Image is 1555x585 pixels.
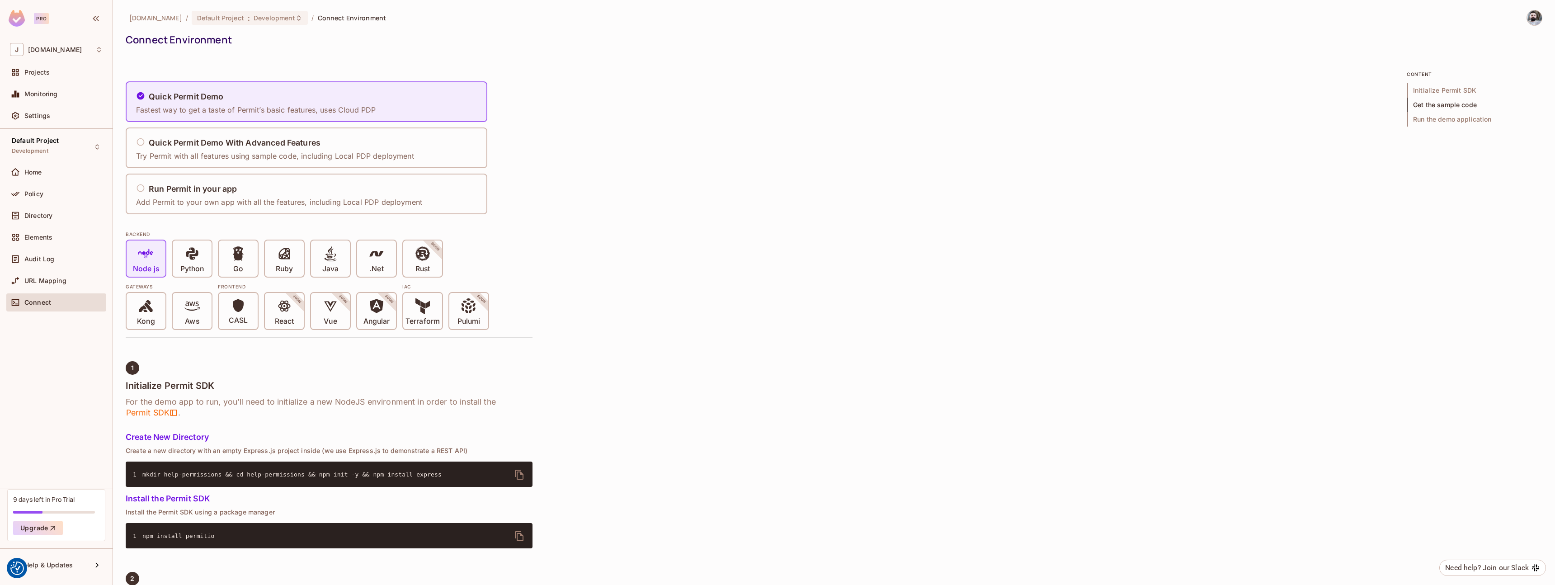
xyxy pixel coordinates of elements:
[24,112,50,119] span: Settings
[136,197,422,207] p: Add Permit to your own app with all the features, including Local PDP deployment
[142,533,215,539] span: npm install permitio
[126,494,532,503] h5: Install the Permit SDK
[133,470,142,479] span: 1
[1527,10,1542,25] img: Sam Armitt-Fior
[185,317,199,326] p: Aws
[24,299,51,306] span: Connect
[318,14,386,22] span: Connect Environment
[34,13,49,24] div: Pro
[1407,98,1542,112] span: Get the sample code
[133,532,142,541] span: 1
[126,433,532,442] h5: Create New Directory
[254,14,295,22] span: Development
[126,33,1538,47] div: Connect Environment
[363,317,390,326] p: Angular
[1407,112,1542,127] span: Run the demo application
[24,234,52,241] span: Elements
[126,447,532,454] p: Create a new directory with an empty Express.js project inside (we use Express.js to demonstrate ...
[311,14,314,22] li: /
[509,464,530,486] button: delete
[12,147,48,155] span: Development
[369,264,383,274] p: .Net
[325,282,361,317] span: SOON
[24,169,42,176] span: Home
[24,212,52,219] span: Directory
[126,283,212,290] div: Gateways
[233,264,243,274] p: Go
[12,137,59,144] span: Default Project
[457,317,480,326] p: Pulumi
[24,277,66,284] span: URL Mapping
[10,561,24,575] img: Revisit consent button
[24,69,50,76] span: Projects
[1445,562,1529,573] div: Need help? Join our Slack
[137,317,155,326] p: Kong
[24,255,54,263] span: Audit Log
[405,317,440,326] p: Terraform
[126,380,532,391] h4: Initialize Permit SDK
[13,521,63,535] button: Upgrade
[136,105,376,115] p: Fastest way to get a taste of Permit’s basic features, uses Cloud PDP
[149,92,224,101] h5: Quick Permit Demo
[464,282,499,317] span: SOON
[372,282,407,317] span: SOON
[180,264,204,274] p: Python
[136,151,414,161] p: Try Permit with all features using sample code, including Local PDP deployment
[130,575,134,582] span: 2
[133,264,159,274] p: Node js
[418,229,453,264] span: SOON
[509,525,530,547] button: delete
[186,14,188,22] li: /
[197,14,244,22] span: Default Project
[10,43,24,56] span: J
[131,364,134,372] span: 1
[129,14,182,22] span: the active workspace
[229,316,248,325] p: CASL
[24,90,58,98] span: Monitoring
[13,495,75,504] div: 9 days left in Pro Trial
[28,46,82,53] span: Workspace: journey.travel
[1407,83,1542,98] span: Initialize Permit SDK
[275,317,294,326] p: React
[276,264,293,274] p: Ruby
[149,184,237,193] h5: Run Permit in your app
[415,264,430,274] p: Rust
[126,407,178,418] span: Permit SDK
[142,471,442,478] span: mkdir help-permissions && cd help-permissions && npm init -y && npm install express
[322,264,339,274] p: Java
[126,509,532,516] p: Install the Permit SDK using a package manager
[126,231,532,238] div: BACKEND
[149,138,320,147] h5: Quick Permit Demo With Advanced Features
[279,282,315,317] span: SOON
[9,10,25,27] img: SReyMgAAAABJRU5ErkJggg==
[402,283,489,290] div: IAC
[1407,71,1542,78] p: content
[324,317,337,326] p: Vue
[24,190,43,198] span: Policy
[218,283,397,290] div: Frontend
[24,561,73,569] span: Help & Updates
[10,561,24,575] button: Consent Preferences
[126,396,532,418] h6: For the demo app to run, you’ll need to initialize a new NodeJS environment in order to install t...
[247,14,250,22] span: :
